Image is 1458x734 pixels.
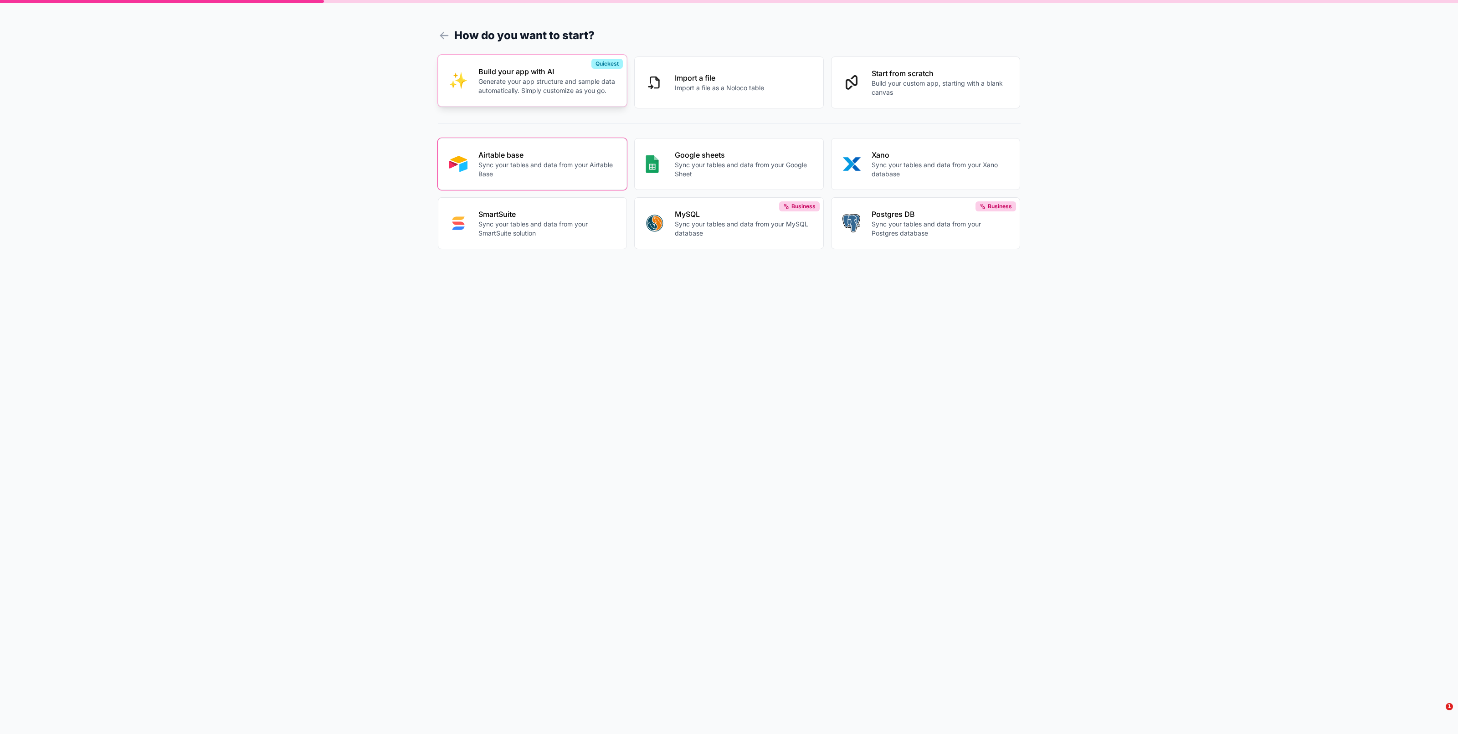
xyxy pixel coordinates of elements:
img: MYSQL [646,214,664,232]
p: Sync your tables and data from your Google Sheet [675,160,812,179]
button: MYSQLMySQLSync your tables and data from your MySQL databaseBusiness [634,197,824,249]
p: SmartSuite [478,209,616,220]
p: Google sheets [675,149,812,160]
button: AIRTABLEAirtable baseSync your tables and data from your Airtable Base [438,138,627,190]
iframe: Intercom live chat [1427,703,1449,725]
p: Postgres DB [872,209,1009,220]
h1: How do you want to start? [438,27,1021,44]
div: Quickest [591,59,623,69]
button: XANOXanoSync your tables and data from your Xano database [831,138,1021,190]
p: Airtable base [478,149,616,160]
p: Build your app with AI [478,66,616,77]
button: Import a fileImport a file as a Noloco table [634,56,824,108]
button: POSTGRESPostgres DBSync your tables and data from your Postgres databaseBusiness [831,197,1021,249]
p: MySQL [675,209,812,220]
p: Sync your tables and data from your Airtable Base [478,160,616,179]
button: GOOGLE_SHEETSGoogle sheetsSync your tables and data from your Google Sheet [634,138,824,190]
p: Build your custom app, starting with a blank canvas [872,79,1009,97]
p: Xano [872,149,1009,160]
p: Start from scratch [872,68,1009,79]
p: Sync your tables and data from your SmartSuite solution [478,220,616,238]
button: INTERNAL_WITH_AIBuild your app with AIGenerate your app structure and sample data automatically. ... [438,55,627,107]
p: Import a file as a Noloco table [675,83,764,92]
img: XANO [842,155,861,173]
p: Import a file [675,72,764,83]
p: Sync your tables and data from your Postgres database [872,220,1009,238]
button: SMART_SUITESmartSuiteSync your tables and data from your SmartSuite solution [438,197,627,249]
p: Sync your tables and data from your MySQL database [675,220,812,238]
span: Business [988,203,1012,210]
button: Start from scratchBuild your custom app, starting with a blank canvas [831,56,1021,108]
p: Sync your tables and data from your Xano database [872,160,1009,179]
img: SMART_SUITE [449,214,467,232]
img: AIRTABLE [449,155,467,173]
span: Business [791,203,816,210]
img: POSTGRES [842,214,860,232]
img: GOOGLE_SHEETS [646,155,659,173]
img: INTERNAL_WITH_AI [449,72,467,90]
span: 1 [1446,703,1453,710]
p: Generate your app structure and sample data automatically. Simply customize as you go. [478,77,616,95]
